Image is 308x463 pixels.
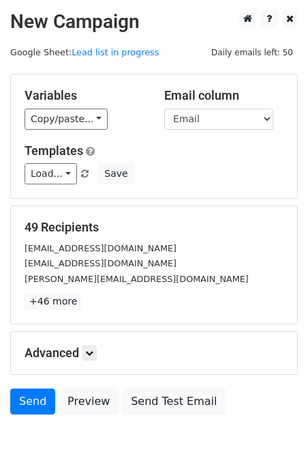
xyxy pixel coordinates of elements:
h5: Variables [25,88,144,103]
h5: 49 Recipients [25,220,283,235]
iframe: Chat Widget [240,397,308,463]
a: Lead list in progress [72,47,159,57]
a: Preview [59,389,119,415]
a: +46 more [25,293,82,310]
button: Save [98,163,134,184]
small: Google Sheet: [10,47,159,57]
a: Send [10,389,55,415]
small: [EMAIL_ADDRESS][DOMAIN_NAME] [25,258,176,268]
a: Send Test Email [122,389,226,415]
h5: Advanced [25,346,283,361]
h5: Email column [164,88,283,103]
a: Load... [25,163,77,184]
a: Daily emails left: 50 [206,47,298,57]
h2: New Campaign [10,10,298,33]
span: Daily emails left: 50 [206,45,298,60]
small: [EMAIL_ADDRESS][DOMAIN_NAME] [25,243,176,253]
small: [PERSON_NAME][EMAIL_ADDRESS][DOMAIN_NAME] [25,274,249,284]
a: Copy/paste... [25,109,108,130]
a: Templates [25,143,83,158]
